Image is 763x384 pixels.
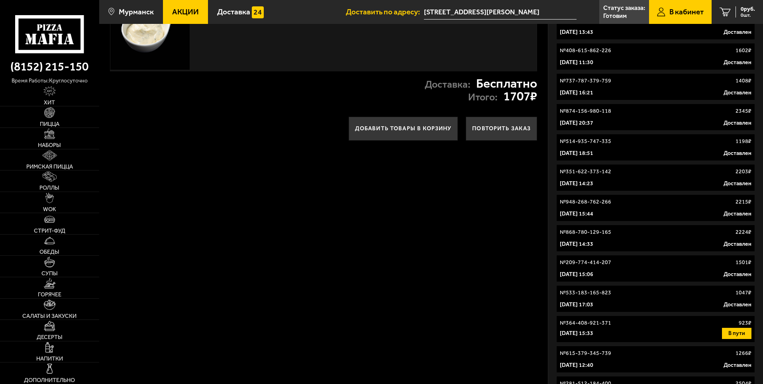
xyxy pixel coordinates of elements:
span: В кабинет [669,8,704,16]
p: № 364-408-921-371 [560,319,611,327]
a: №586-493-967-5402001₽[DATE] 13:43Доставлен [556,13,755,40]
span: Горячее [38,292,61,297]
p: Доставлен [724,210,751,218]
p: 1047 ₽ [736,289,751,297]
p: [DATE] 15:44 [560,210,593,218]
a: №533-183-165-8231047₽[DATE] 17:03Доставлен [556,285,755,312]
p: Статус заказа: [603,5,645,11]
span: Римская пицца [26,164,73,169]
p: 2215 ₽ [736,198,751,206]
p: [DATE] 14:23 [560,180,593,188]
p: № 351-622-373-142 [560,168,611,176]
a: №209-774-414-2071501₽[DATE] 15:06Доставлен [556,255,755,282]
p: [DATE] 17:03 [560,301,593,309]
p: [DATE] 20:37 [560,119,593,127]
strong: Бесплатно [476,77,537,90]
p: [DATE] 16:21 [560,89,593,97]
span: Напитки [36,356,63,361]
a: №948-268-762-2662215₽[DATE] 15:44Доставлен [556,194,755,221]
input: Ваш адрес доставки [424,5,577,20]
button: В пути [722,328,751,339]
p: № 209-774-414-207 [560,259,611,266]
p: Доставлен [724,28,751,36]
p: Доставлен [724,180,751,188]
p: Доставлен [724,240,751,248]
p: Доставлен [724,89,751,97]
p: [DATE] 14:33 [560,240,593,248]
p: Доставлен [724,149,751,157]
p: 1501 ₽ [736,259,751,266]
span: Акции [172,8,199,16]
a: №737-787-379-7591408₽[DATE] 16:21Доставлен [556,73,755,100]
button: Повторить заказ [466,117,537,141]
img: 15daf4d41897b9f0e9f617042186c801.svg [252,6,264,18]
p: Итого: [468,92,498,102]
a: №364-408-921-371923₽[DATE] 15:33В пути [556,315,755,343]
span: 0 руб. [741,6,755,12]
span: 0 шт. [741,13,755,18]
a: №351-622-373-1422203₽[DATE] 14:23Доставлен [556,164,755,191]
p: № 874-156-980-118 [560,107,611,115]
p: № 948-268-762-266 [560,198,611,206]
p: 1266 ₽ [736,349,751,357]
p: Доставлен [724,301,751,309]
p: № 615-379-345-739 [560,349,611,357]
p: № 868-780-129-165 [560,228,611,236]
a: №868-780-129-1652224₽[DATE] 14:33Доставлен [556,225,755,252]
span: Стрит-фуд [34,228,65,233]
p: [DATE] 12:40 [560,361,593,369]
p: № 408-615-862-226 [560,47,611,55]
p: [DATE] 13:43 [560,28,593,36]
p: [DATE] 15:33 [560,329,593,337]
p: Доставлен [724,270,751,278]
span: Салаты и закуски [22,313,76,319]
p: 1602 ₽ [736,47,751,55]
span: Десерты [37,334,63,340]
a: №408-615-862-2261602₽[DATE] 11:30Доставлен [556,43,755,70]
a: №514-935-747-3351198₽[DATE] 18:51Доставлен [556,134,755,161]
span: Дополнительно [24,377,75,383]
p: [DATE] 18:51 [560,149,593,157]
p: № 514-935-747-335 [560,137,611,145]
span: Роллы [39,185,59,190]
span: Доставить по адресу: [346,8,424,16]
p: Доставлен [724,59,751,67]
p: 1198 ₽ [736,137,751,145]
p: Готовим [603,13,627,19]
span: Наборы [38,142,61,148]
a: №874-156-980-1182345₽[DATE] 20:37Доставлен [556,104,755,131]
p: 2203 ₽ [736,168,751,176]
p: № 737-787-379-759 [560,77,611,85]
span: Пицца [40,121,59,127]
strong: 1707 ₽ [503,90,537,103]
span: Супы [41,270,58,276]
span: Обеды [39,249,59,255]
button: Добавить товары в корзину [349,117,458,141]
p: Доставка: [425,80,471,90]
p: № 533-183-165-823 [560,289,611,297]
span: WOK [43,206,56,212]
p: 2345 ₽ [736,107,751,115]
p: Доставлен [724,119,751,127]
span: Хит [44,100,55,105]
span: Мурманск [119,8,154,16]
p: Доставлен [724,361,751,369]
p: [DATE] 15:06 [560,270,593,278]
p: 923 ₽ [739,319,751,327]
p: 2224 ₽ [736,228,751,236]
span: Доставка [217,8,250,16]
a: №615-379-345-7391266₽[DATE] 12:40Доставлен [556,346,755,373]
p: [DATE] 11:30 [560,59,593,67]
p: 1408 ₽ [736,77,751,85]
